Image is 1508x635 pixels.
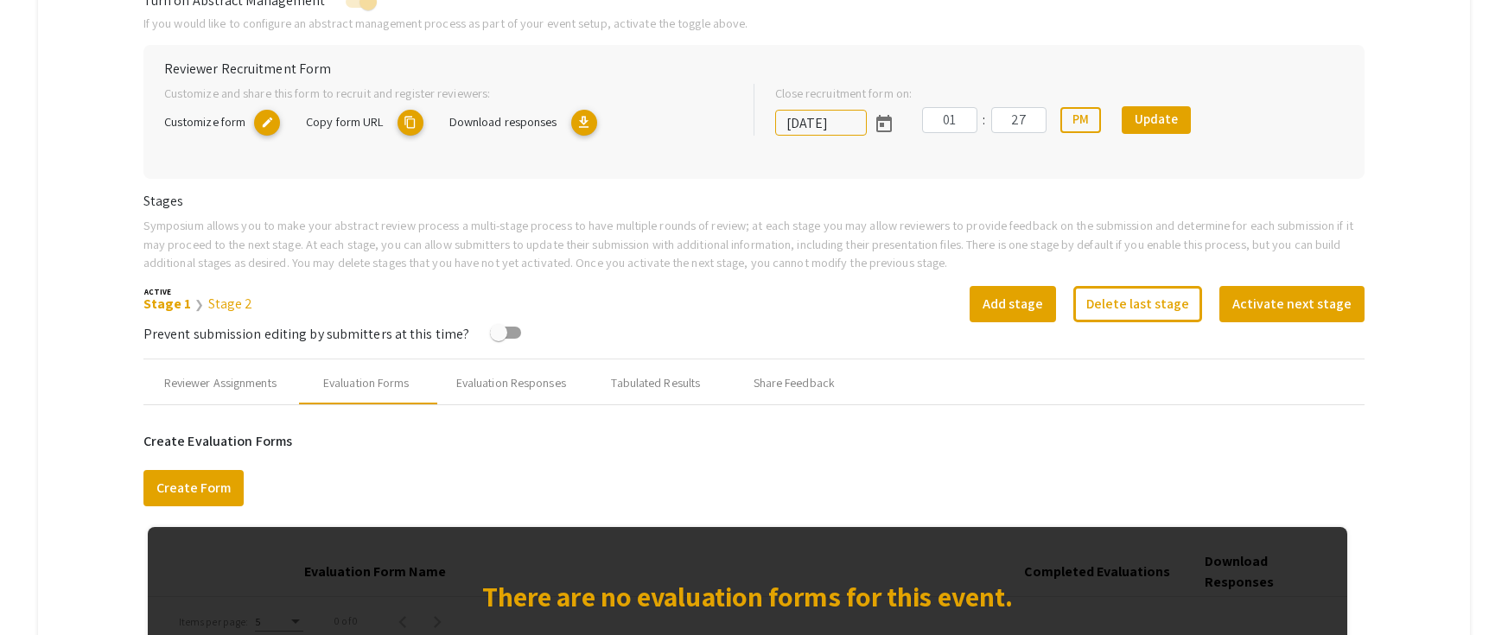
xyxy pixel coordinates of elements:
[13,557,73,622] iframe: Chat
[571,110,597,136] mat-icon: Export responses
[991,107,1047,133] input: Minutes
[1122,106,1191,134] button: Update
[208,295,253,313] a: Stage 2
[775,84,913,103] label: Close recruitment form on:
[1219,286,1365,322] button: Activate next stage
[143,433,1365,449] h6: Create Evaluation Forms
[970,286,1056,322] button: Add stage
[922,107,977,133] input: Hours
[323,374,410,392] div: Evaluation Forms
[449,113,557,130] span: Download responses
[867,106,901,141] button: Open calendar
[143,216,1365,272] p: Symposium allows you to make your abstract review process a multi-stage process to have multiple ...
[611,374,700,392] div: Tabulated Results
[194,297,204,312] span: ❯
[306,113,383,130] span: Copy form URL
[164,113,245,130] span: Customize form
[143,295,192,313] a: Stage 1
[254,110,280,136] mat-icon: copy URL
[164,84,726,103] p: Customize and share this form to recruit and register reviewers:
[164,60,1344,77] h6: Reviewer Recruitment Form
[143,193,1365,209] h6: Stages
[143,325,469,343] span: Prevent submission editing by submitters at this time?
[1073,286,1202,322] button: Delete last stage
[164,374,277,392] div: Reviewer Assignments
[143,14,1365,33] p: If you would like to configure an abstract management process as part of your event setup, activa...
[456,374,566,392] div: Evaluation Responses
[398,110,423,136] mat-icon: copy URL
[977,110,991,130] div: :
[143,470,244,506] button: Create Form
[1060,107,1101,133] button: PM
[754,374,835,392] div: Share Feedback
[482,575,1014,617] p: There are no evaluation forms for this event.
